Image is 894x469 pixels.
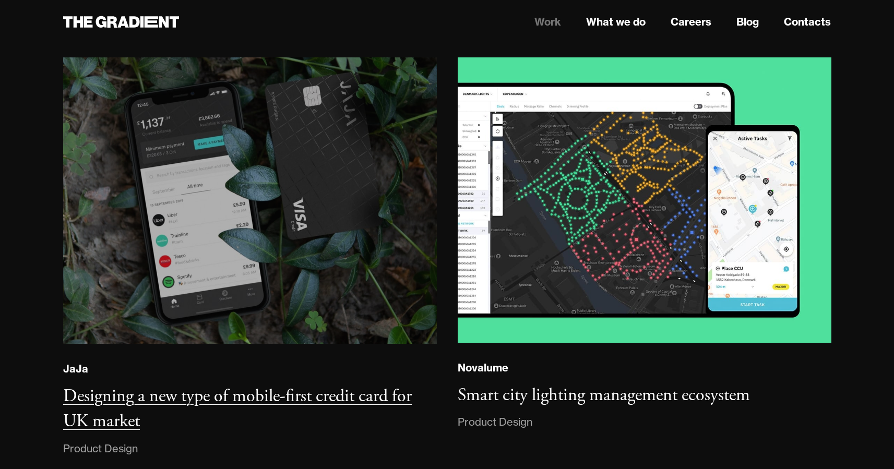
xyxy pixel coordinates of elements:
[736,14,759,30] a: Blog
[458,384,750,406] h3: Smart city lighting management ecosystem
[458,414,532,430] div: Product Design
[63,362,88,376] div: JaJa
[586,14,646,30] a: What we do
[458,361,508,375] div: Novalume
[534,14,561,30] a: Work
[671,14,711,30] a: Careers
[784,14,831,30] a: Contacts
[63,385,412,432] h3: Designing a new type of mobile-first credit card for UK market
[63,440,138,457] div: Product Design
